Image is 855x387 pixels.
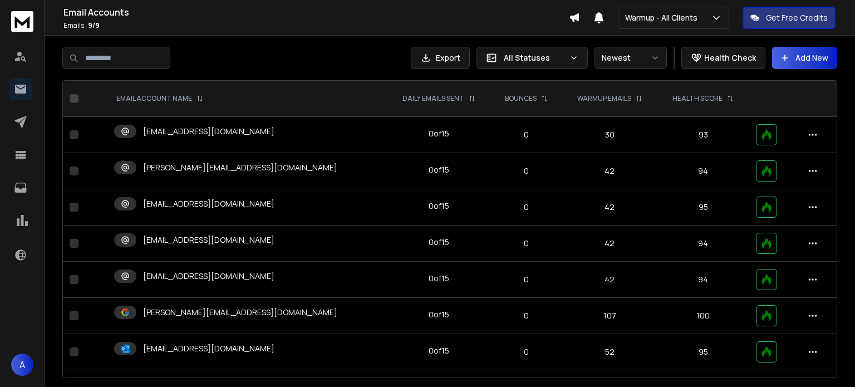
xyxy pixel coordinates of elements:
[11,354,33,376] button: A
[143,234,274,246] p: [EMAIL_ADDRESS][DOMAIN_NAME]
[704,52,756,63] p: Health Check
[429,200,449,212] div: 0 of 15
[498,129,555,140] p: 0
[657,334,749,370] td: 95
[429,309,449,320] div: 0 of 15
[577,94,631,103] p: WARMUP EMAILS
[562,298,657,334] td: 107
[143,307,337,318] p: [PERSON_NAME][EMAIL_ADDRESS][DOMAIN_NAME]
[657,189,749,226] td: 95
[411,47,470,69] button: Export
[498,346,555,357] p: 0
[672,94,723,103] p: HEALTH SCORE
[657,298,749,334] td: 100
[498,202,555,213] p: 0
[743,7,836,29] button: Get Free Credits
[429,273,449,284] div: 0 of 15
[429,345,449,356] div: 0 of 15
[88,21,100,30] span: 9 / 9
[63,6,569,19] h1: Email Accounts
[143,271,274,282] p: [EMAIL_ADDRESS][DOMAIN_NAME]
[402,94,464,103] p: DAILY EMAILS SENT
[562,262,657,298] td: 42
[63,21,569,30] p: Emails :
[429,128,449,139] div: 0 of 15
[143,198,274,209] p: [EMAIL_ADDRESS][DOMAIN_NAME]
[498,165,555,177] p: 0
[625,12,702,23] p: Warmup - All Clients
[562,189,657,226] td: 42
[766,12,828,23] p: Get Free Credits
[116,94,203,103] div: EMAIL ACCOUNT NAME
[657,117,749,153] td: 93
[498,238,555,249] p: 0
[562,226,657,262] td: 42
[143,126,274,137] p: [EMAIL_ADDRESS][DOMAIN_NAME]
[657,226,749,262] td: 94
[562,117,657,153] td: 30
[11,11,33,32] img: logo
[498,310,555,321] p: 0
[504,52,565,63] p: All Statuses
[657,262,749,298] td: 94
[429,237,449,248] div: 0 of 15
[143,162,337,173] p: [PERSON_NAME][EMAIL_ADDRESS][DOMAIN_NAME]
[657,153,749,189] td: 94
[505,94,537,103] p: BOUNCES
[772,47,837,69] button: Add New
[143,343,274,354] p: [EMAIL_ADDRESS][DOMAIN_NAME]
[562,153,657,189] td: 42
[681,47,765,69] button: Health Check
[594,47,667,69] button: Newest
[429,164,449,175] div: 0 of 15
[498,274,555,285] p: 0
[562,334,657,370] td: 52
